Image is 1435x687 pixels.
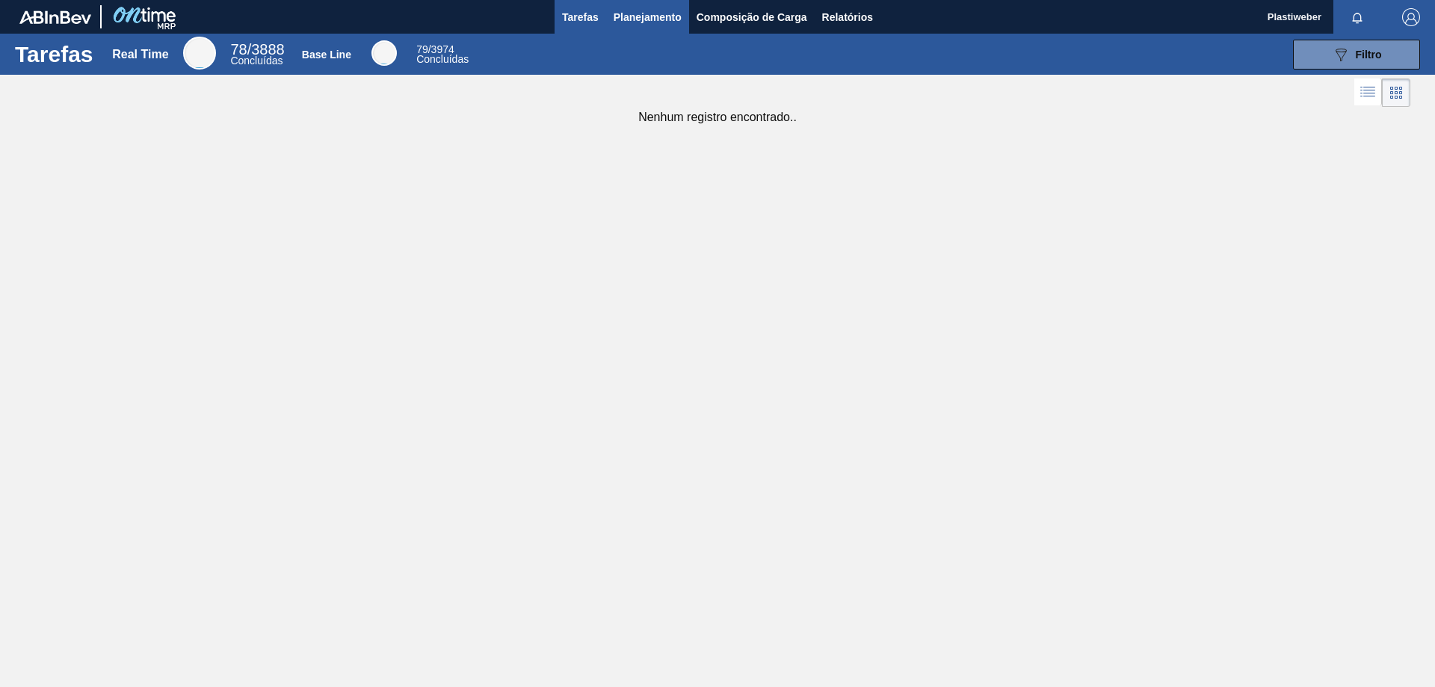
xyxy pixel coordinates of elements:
div: Base Line [416,45,469,64]
span: / 3888 [230,41,284,58]
span: / 3974 [416,43,454,55]
button: Notificações [1333,7,1381,28]
span: 79 [416,43,428,55]
span: Concluídas [230,55,283,67]
span: Concluídas [416,53,469,65]
div: Base Line [371,40,397,66]
span: Relatórios [822,8,873,26]
img: Logout [1402,8,1420,26]
div: Real Time [230,43,284,66]
img: TNhmsLtSVTkK8tSr43FrP2fwEKptu5GPRR3wAAAABJRU5ErkJggg== [19,10,91,24]
span: Planejamento [614,8,682,26]
div: Real Time [112,48,168,61]
div: Visão em Cards [1382,78,1410,107]
h1: Tarefas [15,46,93,63]
div: Base Line [302,49,351,61]
span: Composição de Carga [697,8,807,26]
button: Filtro [1293,40,1420,70]
span: Tarefas [562,8,599,26]
span: 78 [230,41,247,58]
div: Real Time [183,37,216,70]
div: Visão em Lista [1354,78,1382,107]
span: Filtro [1356,49,1382,61]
